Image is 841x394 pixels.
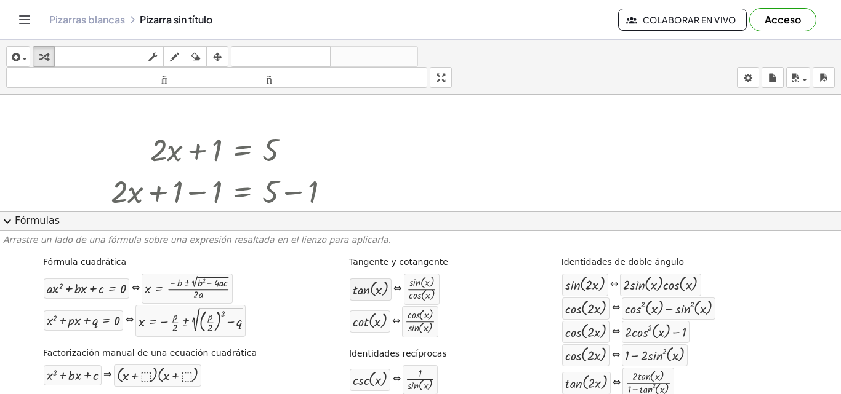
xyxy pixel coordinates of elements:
font: rehacer [333,51,415,63]
font: ⇔ [612,324,620,339]
a: Pizarras blancas [49,14,125,26]
button: deshacer [231,46,331,67]
button: Cambiar navegación [15,10,34,30]
font: ⇔ [612,300,620,315]
button: tamaño_del_formato [6,67,217,88]
button: teclado [54,46,142,67]
font: ⇔ [610,277,618,292]
font: deshacer [234,51,328,63]
font: Acceso [765,13,801,26]
button: Colaborar en vivo [618,9,747,31]
font: Fórmulas [15,215,60,226]
font: Colaborar en vivo [643,14,736,25]
font: tamaño_del_formato [220,72,425,84]
font: teclado [57,51,139,63]
font: ⇔ [612,347,620,363]
font: ⇔ [393,281,401,296]
font: tamaño_del_formato [9,72,214,84]
button: rehacer [330,46,418,67]
font: ⇔ [126,312,134,328]
font: ⇔ [613,375,621,390]
font: Arrastre un lado de una fórmula sobre una expresión resaltada en el lienzo para aplicarla. [3,235,391,245]
font: ⇔ [392,313,400,329]
button: tamaño_del_formato [217,67,428,88]
font: Identidades recíprocas [349,349,447,358]
font: ⇔ [132,280,140,296]
font: Fórmula cuadrática [43,257,126,267]
font: ⇒ [103,367,111,382]
font: Tangente y cotangente [349,257,448,267]
button: Acceso [749,8,816,31]
font: Identidades de doble ángulo [561,257,685,267]
font: ⇔ [393,371,401,387]
font: Pizarras blancas [49,13,125,26]
font: Factorización manual de una ecuación cuadrática [43,348,257,358]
